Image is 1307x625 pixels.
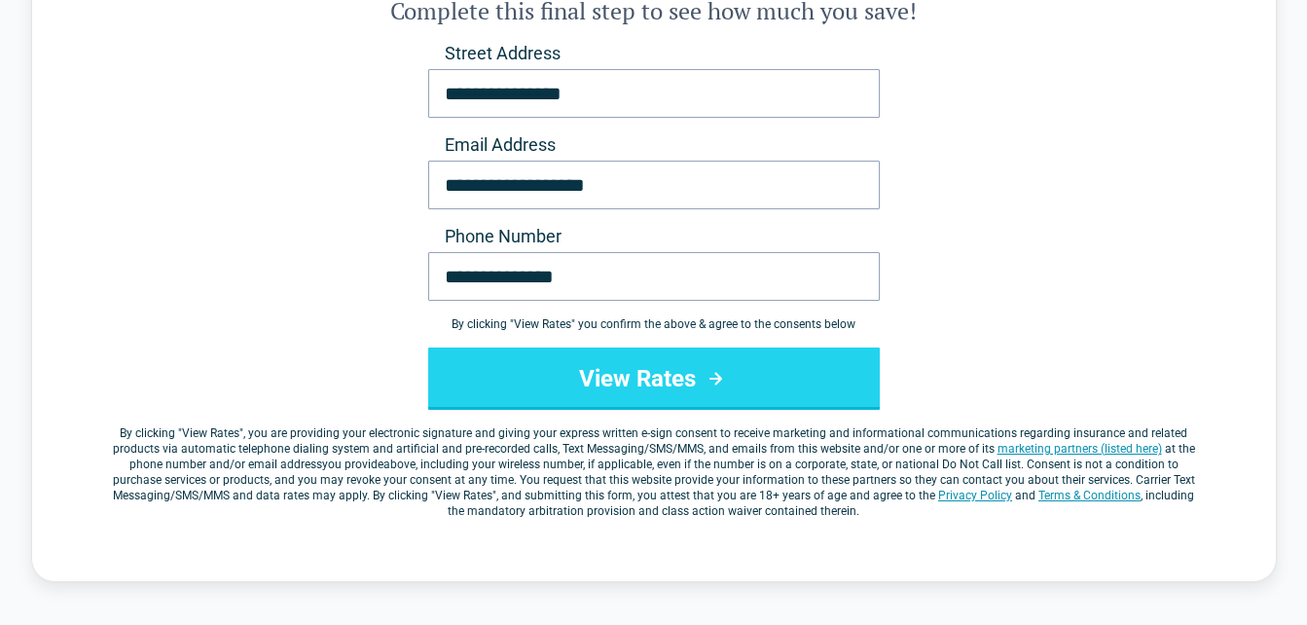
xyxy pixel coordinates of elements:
a: Privacy Policy [938,489,1012,502]
label: Phone Number [428,225,880,248]
button: View Rates [428,348,880,410]
label: By clicking " ", you are providing your electronic signature and giving your express written e-si... [110,425,1198,519]
div: By clicking " View Rates " you confirm the above & agree to the consents below [428,316,880,332]
a: Terms & Conditions [1038,489,1141,502]
label: Email Address [428,133,880,157]
label: Street Address [428,42,880,65]
a: marketing partners (listed here) [998,442,1162,456]
span: View Rates [182,426,239,440]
